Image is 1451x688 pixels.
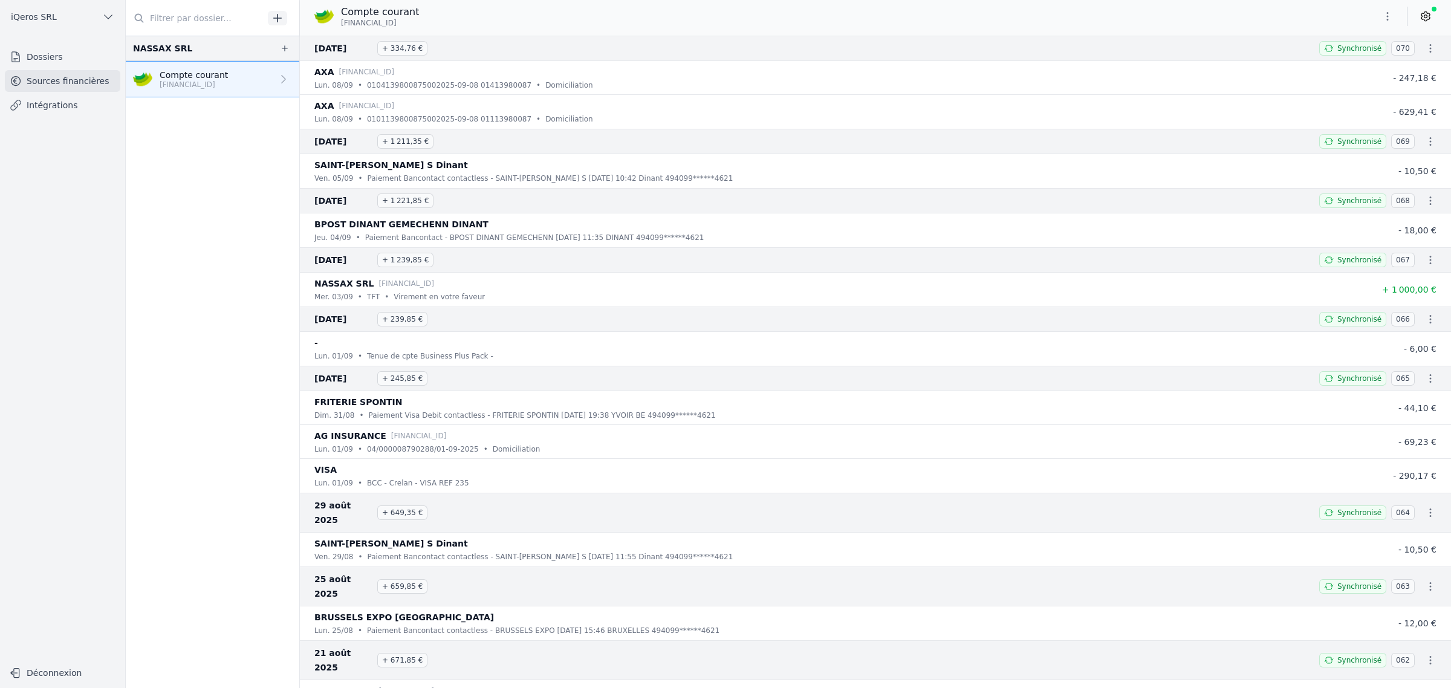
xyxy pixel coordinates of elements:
p: Compte courant [160,69,228,81]
div: • [358,625,362,637]
p: Paiement Bancontact contactless - SAINT-[PERSON_NAME] S [DATE] 10:42 Dinant 494099******4621 [368,172,733,184]
span: Synchronisé [1337,137,1381,146]
div: • [358,551,362,563]
span: - 44,10 € [1398,403,1436,413]
p: - [314,336,318,350]
span: [FINANCIAL_ID] [341,18,397,28]
p: jeu. 04/09 [314,232,351,244]
p: dim. 31/08 [314,409,354,421]
div: • [358,477,362,489]
a: Sources financières [5,70,120,92]
span: + 1 211,35 € [377,134,433,149]
p: lun. 25/08 [314,625,353,637]
span: [DATE] [314,371,372,386]
span: Synchronisé [1337,582,1381,591]
span: + 1 239,85 € [377,253,433,267]
span: 062 [1391,653,1415,667]
span: 069 [1391,134,1415,149]
span: 29 août 2025 [314,498,372,527]
p: BCC - Crelan - VISA REF 235 [367,477,469,489]
span: [DATE] [314,134,372,149]
p: lun. 08/09 [314,113,353,125]
span: 066 [1391,312,1415,326]
span: + 659,85 € [377,579,427,594]
div: • [358,79,362,91]
p: lun. 08/09 [314,79,353,91]
span: 25 août 2025 [314,572,372,601]
span: [DATE] [314,41,372,56]
span: 21 août 2025 [314,646,372,675]
p: ven. 29/08 [314,551,353,563]
div: NASSAX SRL [133,41,192,56]
p: BRUSSELS EXPO [GEOGRAPHIC_DATA] [314,610,494,625]
div: • [385,291,389,303]
p: lun. 01/09 [314,443,353,455]
span: + 649,35 € [377,505,427,520]
p: Virement en votre faveur [394,291,485,303]
p: [FINANCIAL_ID] [339,100,394,112]
a: Compte courant [FINANCIAL_ID] [126,61,299,97]
span: Synchronisé [1337,655,1381,665]
span: + 245,85 € [377,371,427,386]
div: • [356,232,360,244]
img: crelan.png [133,70,152,89]
p: mer. 03/09 [314,291,353,303]
p: SAINT-[PERSON_NAME] S Dinant [314,158,468,172]
p: Domiciliation [545,113,593,125]
span: [DATE] [314,312,372,326]
a: Dossiers [5,46,120,68]
p: VISA [314,462,337,477]
p: TFT [367,291,380,303]
p: [FINANCIAL_ID] [391,430,447,442]
div: • [484,443,488,455]
span: Synchronisé [1337,314,1381,324]
span: - 12,00 € [1398,618,1436,628]
p: Paiement Visa Debit contactless - FRITERIE SPONTIN [DATE] 19:38 YVOIR BE 494099******4621 [369,409,716,421]
span: Synchronisé [1337,196,1381,206]
span: Synchronisé [1337,374,1381,383]
a: Intégrations [5,94,120,116]
p: Paiement Bancontact contactless - BRUSSELS EXPO [DATE] 15:46 BRUXELLES 494099******4621 [367,625,719,637]
p: Paiement Bancontact contactless - SAINT-[PERSON_NAME] S [DATE] 11:55 Dinant 494099******4621 [368,551,733,563]
button: iQeros SRL [5,7,120,27]
p: Domiciliation [545,79,593,91]
p: NASSAX SRL [314,276,374,291]
p: [FINANCIAL_ID] [160,80,228,89]
p: AG INSURANCE [314,429,386,443]
span: iQeros SRL [11,11,57,23]
span: [DATE] [314,193,372,208]
span: 065 [1391,371,1415,386]
span: 070 [1391,41,1415,56]
span: [DATE] [314,253,372,267]
p: BPOST DINANT GEMECHENN DINANT [314,217,489,232]
button: Déconnexion [5,663,120,683]
p: 0104139800875002025-09-08 01413980087 [367,79,531,91]
p: AXA [314,99,334,113]
div: • [358,113,362,125]
span: - 18,00 € [1398,226,1436,235]
div: • [358,291,362,303]
p: Compte courant [341,5,419,19]
p: [FINANCIAL_ID] [339,66,394,78]
input: Filtrer par dossier... [126,7,264,29]
p: lun. 01/09 [314,477,353,489]
img: crelan.png [314,7,334,26]
p: Domiciliation [493,443,540,455]
p: ven. 05/09 [314,172,353,184]
span: 068 [1391,193,1415,208]
p: 04/000008790288/01-09-2025 [367,443,479,455]
p: SAINT-[PERSON_NAME] S Dinant [314,536,468,551]
span: + 334,76 € [377,41,427,56]
span: Synchronisé [1337,255,1381,265]
span: 063 [1391,579,1415,594]
p: 0101139800875002025-09-08 01113980087 [367,113,531,125]
p: [FINANCIAL_ID] [378,277,434,290]
span: - 629,41 € [1393,107,1436,117]
p: lun. 01/09 [314,350,353,362]
p: Paiement Bancontact - BPOST DINANT GEMECHENN [DATE] 11:35 DINANT 494099******4621 [365,232,704,244]
span: - 247,18 € [1393,73,1436,83]
span: Synchronisé [1337,508,1381,518]
span: 064 [1391,505,1415,520]
span: + 671,85 € [377,653,427,667]
div: • [358,172,362,184]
